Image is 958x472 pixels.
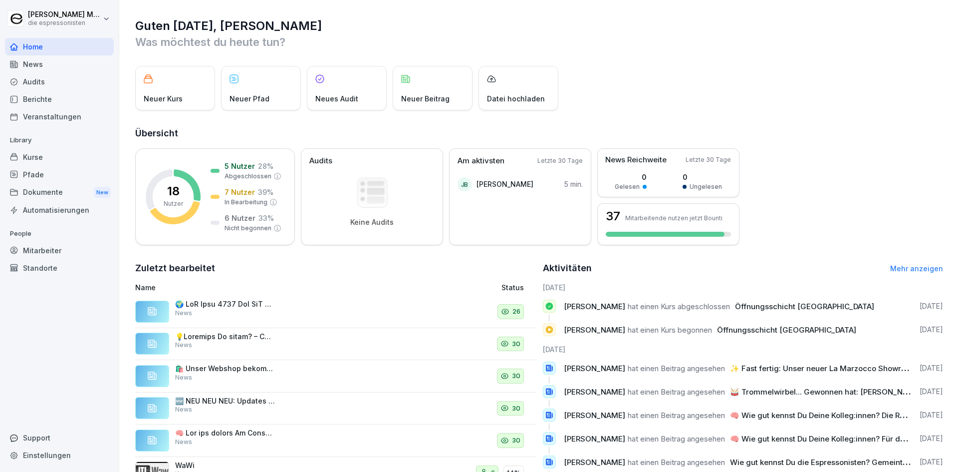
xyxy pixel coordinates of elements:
[258,187,273,197] p: 39 %
[309,155,332,167] p: Audits
[683,172,722,182] p: 0
[28,19,101,26] p: die espressonisten
[5,259,114,277] a: Standorte
[5,166,114,183] a: Pfade
[628,387,725,397] span: hat einen Beitrag angesehen
[543,282,944,293] h6: [DATE]
[512,307,520,317] p: 26
[543,344,944,355] h6: [DATE]
[564,411,625,420] span: [PERSON_NAME]
[606,210,620,222] h3: 37
[135,261,536,275] h2: Zuletzt bearbeitet
[5,429,114,447] div: Support
[477,179,533,189] p: [PERSON_NAME]
[686,155,731,164] p: Letzte 30 Tage
[167,185,180,197] p: 18
[543,261,592,275] h2: Aktivitäten
[175,309,192,318] p: News
[920,410,943,420] p: [DATE]
[175,397,275,406] p: 🆕 NEU NEU NEU: Updates aus dem Espressonisten-Kosmos Neues Werkstatt- & Logistikfahrzeug im Einsa...
[5,201,114,219] a: Automatisierungen
[225,172,271,181] p: Abgeschlossen
[5,73,114,90] a: Audits
[350,218,394,227] p: Keine Audits
[135,126,943,140] h2: Übersicht
[175,332,275,341] p: 💡Loremips Do sitam? – Consect adi elitse Doeius tem incid utlabo Etdolo – mag Aliqua eni admin ve...
[5,90,114,108] a: Berichte
[5,38,114,55] a: Home
[5,183,114,202] div: Dokumente
[401,93,450,104] p: Neuer Beitrag
[175,429,275,438] p: 🧠 Lor ips dolors Am Conse Adipis:elits? Doe Tempor: Inc utlabo 69 Etdoloremagna aliqu Enimadminim...
[512,339,520,349] p: 30
[144,93,183,104] p: Neuer Kurs
[94,187,111,198] div: New
[225,213,255,223] p: 6 Nutzer
[487,93,545,104] p: Datei hochladen
[564,325,625,335] span: [PERSON_NAME]
[225,224,271,233] p: Nicht begonnen
[175,405,192,414] p: News
[135,328,536,361] a: 💡Loremips Do sitam? – Consect adi elitse Doeius tem incid utlabo Etdolo – mag Aliqua eni admin ve...
[5,447,114,464] a: Einstellungen
[5,132,114,148] p: Library
[628,411,725,420] span: hat einen Beitrag angesehen
[920,325,943,335] p: [DATE]
[605,154,667,166] p: News Reichweite
[564,179,583,189] p: 5 min.
[920,301,943,311] p: [DATE]
[512,404,520,414] p: 30
[175,461,275,470] p: WaWi
[135,425,536,457] a: 🧠 Lor ips dolors Am Conse Adipis:elits? Doe Tempor: Inc utlabo 69 Etdoloremagna aliqu Enimadminim...
[135,296,536,328] a: 🌍 LoR Ipsu 4737 Dol SiT ametc adipi elits doe Temp inc utlab etdo mag al enim ad minimve Quis Nos...
[5,242,114,259] a: Mitarbeiter
[690,182,722,191] p: Ungelesen
[175,300,275,309] p: 🌍 LoR Ipsu 4737 Dol SiT ametc adipi elits doe Temp inc utlab etdo mag al enim ad minimve Quis Nos...
[5,226,114,242] p: People
[628,364,725,373] span: hat einen Beitrag angesehen
[628,434,725,444] span: hat einen Beitrag angesehen
[564,364,625,373] span: [PERSON_NAME]
[315,93,358,104] p: Neues Audit
[135,393,536,425] a: 🆕 NEU NEU NEU: Updates aus dem Espressonisten-Kosmos Neues Werkstatt- & Logistikfahrzeug im Einsa...
[501,282,524,293] p: Status
[512,371,520,381] p: 30
[615,182,640,191] p: Gelesen
[615,172,647,182] p: 0
[5,55,114,73] a: News
[920,387,943,397] p: [DATE]
[537,156,583,165] p: Letzte 30 Tage
[920,434,943,444] p: [DATE]
[135,360,536,393] a: 🛍️ Unser Webshop bekommt ein Make-over! Ende Juni ist es so weit: Die neue Version unseres Websho...
[135,282,386,293] p: Name
[135,18,943,34] h1: Guten [DATE], [PERSON_NAME]
[458,155,504,167] p: Am aktivsten
[564,434,625,444] span: [PERSON_NAME]
[258,213,274,223] p: 33 %
[5,108,114,125] a: Veranstaltungen
[628,458,725,467] span: hat einen Beitrag angesehen
[175,438,192,447] p: News
[175,373,192,382] p: News
[625,214,722,222] p: Mitarbeitende nutzen jetzt Bounti
[175,341,192,350] p: News
[512,436,520,446] p: 30
[175,364,275,373] p: 🛍️ Unser Webshop bekommt ein Make-over! Ende Juni ist es so weit: Die neue Version unseres Websho...
[628,302,730,311] span: hat einen Kurs abgeschlossen
[5,183,114,202] a: DokumenteNew
[5,148,114,166] a: Kurse
[564,387,625,397] span: [PERSON_NAME]
[28,10,101,19] p: [PERSON_NAME] Müller
[920,457,943,467] p: [DATE]
[890,264,943,273] a: Mehr anzeigen
[564,458,625,467] span: [PERSON_NAME]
